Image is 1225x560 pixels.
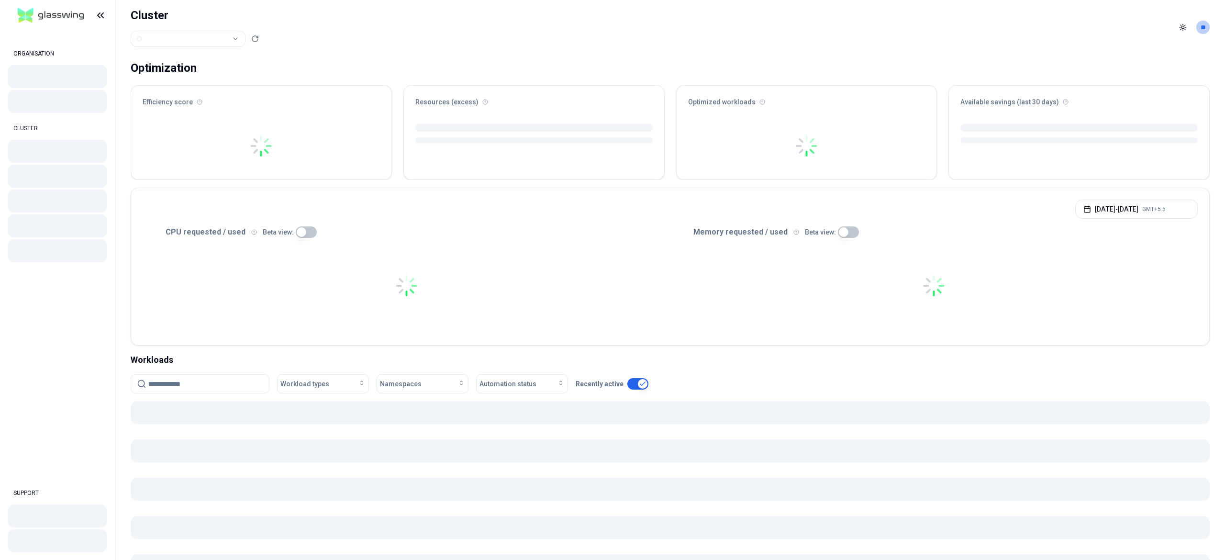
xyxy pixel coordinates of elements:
[377,374,468,393] button: Namespaces
[404,86,664,112] div: Resources (excess)
[280,379,329,389] span: Workload types
[479,379,536,389] span: Automation status
[949,86,1209,112] div: Available savings (last 30 days)
[380,379,422,389] span: Namespaces
[1142,205,1166,213] span: GMT+5.5
[14,4,88,27] img: GlassWing
[143,226,670,238] div: CPU requested / used
[277,374,369,393] button: Workload types
[677,86,937,112] div: Optimized workloads
[131,86,391,112] div: Efficiency score
[1075,200,1198,219] button: [DATE]-[DATE]GMT+5.5
[131,31,245,47] button: Select a value
[263,227,294,237] p: Beta view:
[131,8,259,23] h1: Cluster
[8,44,107,63] div: ORGANISATION
[8,483,107,503] div: SUPPORT
[576,379,624,389] p: Recently active
[8,119,107,138] div: CLUSTER
[805,227,836,237] p: Beta view:
[131,353,1210,367] div: Workloads
[131,58,197,78] div: Optimization
[670,226,1198,238] div: Memory requested / used
[476,374,568,393] button: Automation status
